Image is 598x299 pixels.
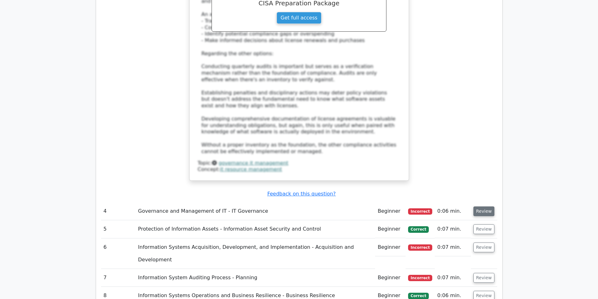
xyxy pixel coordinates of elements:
[136,269,375,287] td: Information System Auditing Process - Planning
[408,226,428,232] span: Correct
[435,202,471,220] td: 0:06 min.
[136,238,375,269] td: Information Systems Acquisition, Development, and Implementation - Acquisition and Development
[198,160,401,167] div: Topic:
[198,166,401,173] div: Concept:
[473,273,495,283] button: Review
[375,269,406,287] td: Beginner
[408,244,432,251] span: Incorrect
[408,275,432,281] span: Incorrect
[375,220,406,238] td: Beginner
[267,191,336,197] a: Feedback on this question?
[375,238,406,256] td: Beginner
[435,269,471,287] td: 0:07 min.
[408,208,432,215] span: Incorrect
[375,202,406,220] td: Beginner
[277,12,321,24] a: Get full access
[473,224,495,234] button: Review
[136,202,375,220] td: Governance and Management of IT - IT Governance
[435,220,471,238] td: 0:07 min.
[101,238,136,269] td: 6
[473,206,495,216] button: Review
[218,160,288,166] a: governance it management
[435,238,471,256] td: 0:07 min.
[101,220,136,238] td: 5
[101,202,136,220] td: 4
[136,220,375,238] td: Protection of Information Assets - Information Asset Security and Control
[101,269,136,287] td: 7
[408,293,428,299] span: Correct
[220,166,282,172] a: it resource management
[473,243,495,252] button: Review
